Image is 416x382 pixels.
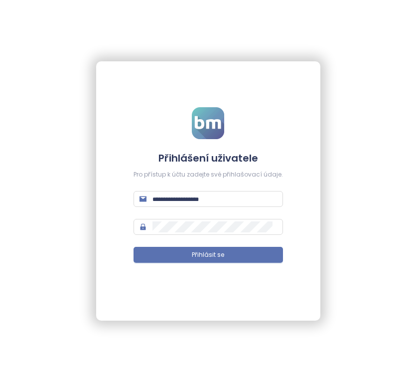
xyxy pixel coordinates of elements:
img: logo [192,107,224,139]
h4: Přihlášení uživatele [134,151,283,165]
div: Pro přístup k účtu zadejte své přihlašovací údaje. [134,170,283,180]
span: lock [139,223,146,230]
button: Přihlásit se [134,247,283,263]
span: mail [139,195,146,202]
span: Přihlásit se [192,250,224,260]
